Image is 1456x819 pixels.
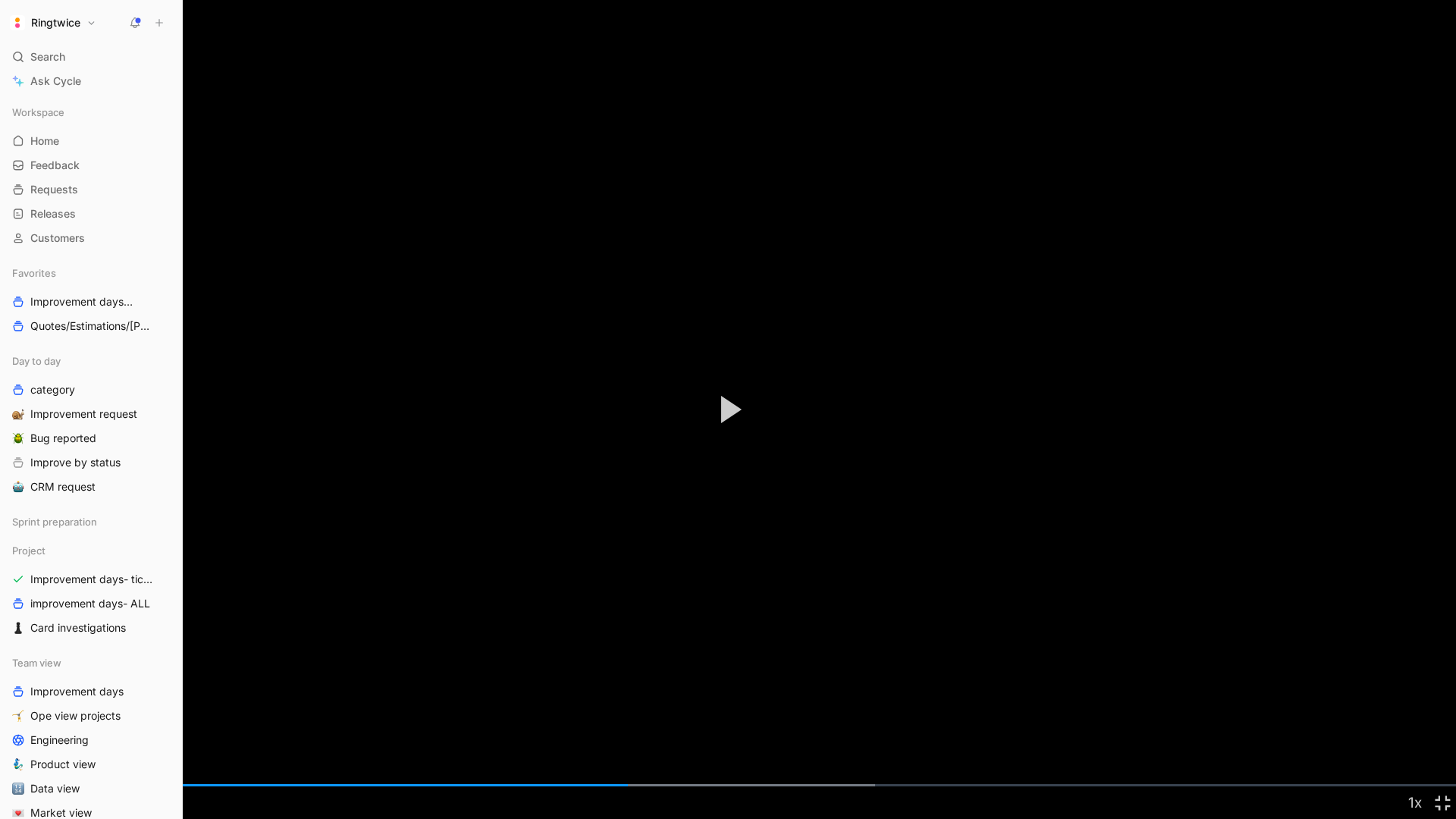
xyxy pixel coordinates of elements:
div: ProjectImprovement days- tickets readyimprovement days- ALL♟️Card investigations [6,539,176,639]
a: Home [6,130,176,152]
div: Sprint preparation [6,510,176,538]
a: Ask Cycle [6,70,176,93]
span: Team view [12,655,61,670]
span: Day to day [12,353,61,369]
span: Improvement days [30,294,144,310]
span: Improve by status [30,455,121,470]
a: 🪲Bug reported [6,427,176,450]
div: Project [6,539,176,562]
a: Feedback [6,154,176,177]
span: Improvement days- tickets ready [30,572,158,587]
span: Product view [30,757,96,772]
span: Search [30,48,65,66]
a: improvement days- ALL [6,592,176,615]
img: ♟️ [12,622,24,634]
span: Data view [30,781,80,796]
div: Team view [6,651,176,674]
a: Improve by status [6,451,176,474]
span: Workspace [12,105,64,120]
img: 🧞‍♂️ [12,758,24,770]
a: Requests [6,178,176,201]
button: 🧞‍♂️ [9,755,27,773]
a: Improvement days [6,680,176,703]
span: category [30,382,75,397]
a: Quotes/Estimations/[PERSON_NAME] [6,315,176,337]
button: ♟️ [9,619,27,637]
span: improvement days- ALL [30,596,150,611]
div: Favorites [6,262,176,284]
span: Home [30,133,59,149]
span: Sprint preparation [12,514,97,529]
div: Sprint preparation [6,510,176,533]
span: Project [12,543,45,558]
img: Ringtwice [10,15,25,30]
span: Improvement request [30,406,137,422]
div: Day to daycategory🐌Improvement request🪲Bug reportedImprove by status🤖CRM request [6,350,176,498]
button: 🐌 [9,405,27,423]
a: 🐌Improvement request [6,403,176,425]
img: 🤖 [12,481,24,493]
img: 🪲 [12,432,24,444]
div: Search [6,45,176,68]
span: Releases [30,206,76,221]
span: Feedback [30,158,80,173]
button: 🔢 [9,780,27,798]
span: Bug reported [30,431,96,446]
span: Card investigations [30,620,126,635]
a: 🧞‍♂️Product view [6,753,176,776]
a: Customers [6,227,176,249]
span: Quotes/Estimations/[PERSON_NAME] [30,318,151,334]
img: 💌 [12,807,24,819]
a: Improvement daysTeam view [6,290,176,313]
span: Ask Cycle [30,72,81,90]
span: Requests [30,182,78,197]
a: 🤸Ope view projects [6,704,176,727]
a: 🔢Data view [6,777,176,800]
button: 🤸 [9,707,27,725]
span: Favorites [12,265,56,281]
a: ♟️Card investigations [6,617,176,639]
span: Engineering [30,733,89,748]
img: 🐌 [12,408,24,420]
span: Ope view projects [30,708,121,723]
a: category [6,378,176,401]
div: Day to day [6,350,176,372]
a: Engineering [6,729,176,752]
a: Releases [6,202,176,225]
span: CRM request [30,479,96,494]
button: 🤖 [9,478,27,496]
div: Workspace [6,101,176,124]
button: RingtwiceRingtwice [6,12,100,33]
button: 🪲 [9,429,27,447]
img: 🤸 [12,710,24,722]
a: 🤖CRM request [6,475,176,498]
a: Improvement days- tickets ready [6,568,176,591]
span: Customers [30,231,85,246]
img: 🔢 [12,783,24,795]
span: Improvement days [30,684,124,699]
h1: Ringtwice [31,16,80,30]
